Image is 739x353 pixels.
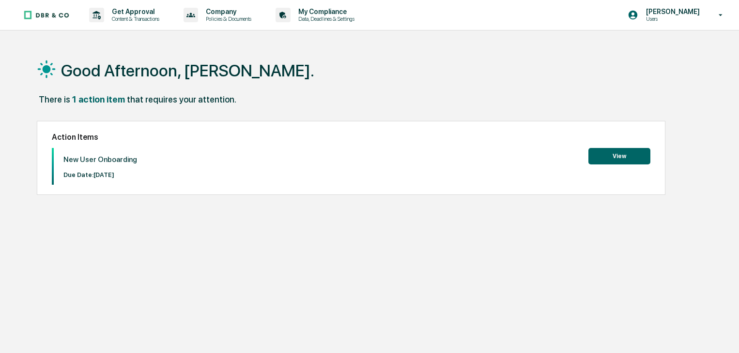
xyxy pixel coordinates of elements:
div: 1 action item [72,94,125,104]
p: Get Approval [104,8,164,15]
h1: Good Afternoon, [PERSON_NAME]. [61,61,314,80]
p: Users [638,15,705,22]
p: Company [198,8,256,15]
button: View [588,148,650,164]
p: Policies & Documents [198,15,256,22]
p: Due Date: [DATE] [63,171,137,178]
p: Data, Deadlines & Settings [291,15,359,22]
a: View [588,151,650,160]
p: My Compliance [291,8,359,15]
p: [PERSON_NAME] [638,8,705,15]
p: Content & Transactions [104,15,164,22]
div: There is [39,94,70,104]
img: logo [23,10,70,20]
h2: Action Items [52,132,650,142]
div: that requires your attention. [127,94,236,104]
p: New User Onboarding [63,155,137,164]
